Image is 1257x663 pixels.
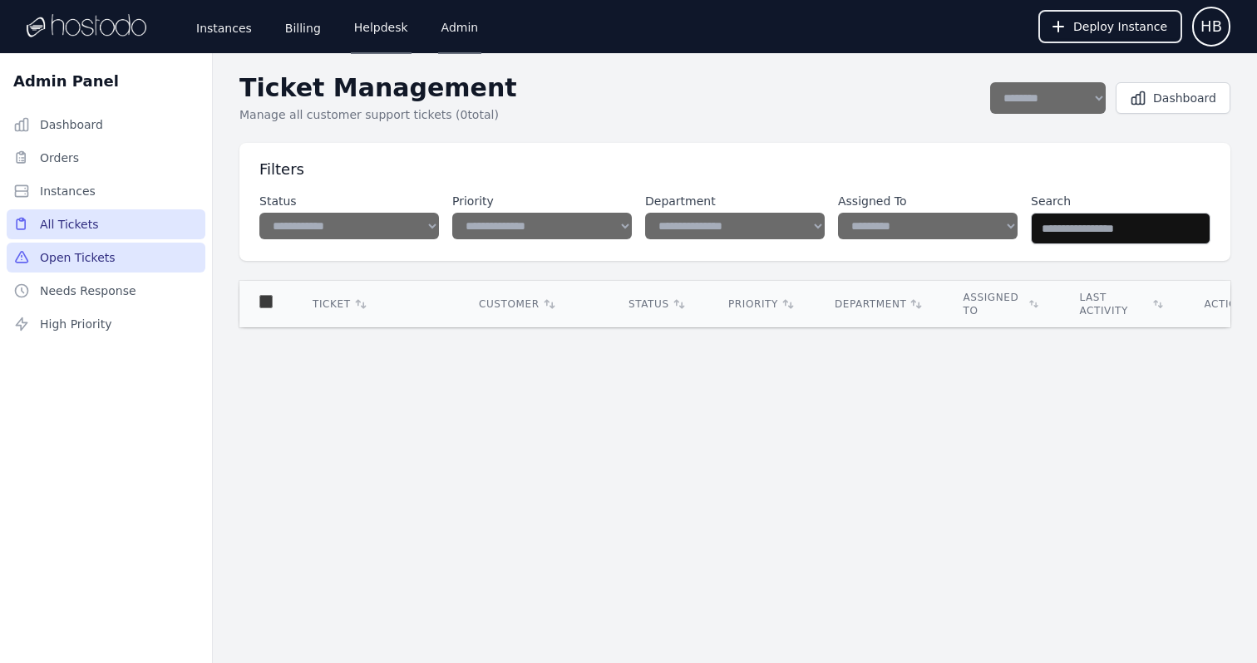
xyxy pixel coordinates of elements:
[645,193,825,209] label: Department
[452,193,632,209] label: Priority
[7,276,205,306] a: Needs Response
[7,110,205,140] a: Dashboard
[27,14,146,39] img: Logo
[1073,18,1167,35] span: Deploy Instance
[1079,291,1164,317] div: Last Activity
[239,73,977,103] h2: Ticket Management
[7,176,205,206] a: Instances
[963,291,1039,317] div: Assigned To
[13,70,119,93] h2: Admin Panel
[7,309,205,339] a: High Priority
[239,106,977,123] p: Manage all customer support tickets ( 0 total )
[835,297,924,311] div: Department
[259,160,1210,179] h3: Filters
[1116,82,1230,114] button: Dashboard
[7,243,205,273] a: Open Tickets
[1200,15,1222,38] span: HB
[838,193,1018,209] label: Assigned To
[7,209,205,239] a: All Tickets
[1192,7,1230,47] button: User menu
[479,297,589,311] div: Customer
[313,297,439,311] div: Ticket
[728,297,795,311] div: Priority
[1038,10,1182,43] button: Deploy Instance
[628,297,688,311] div: Status
[259,193,439,209] label: Status
[7,143,205,173] a: Orders
[1031,193,1210,209] label: Search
